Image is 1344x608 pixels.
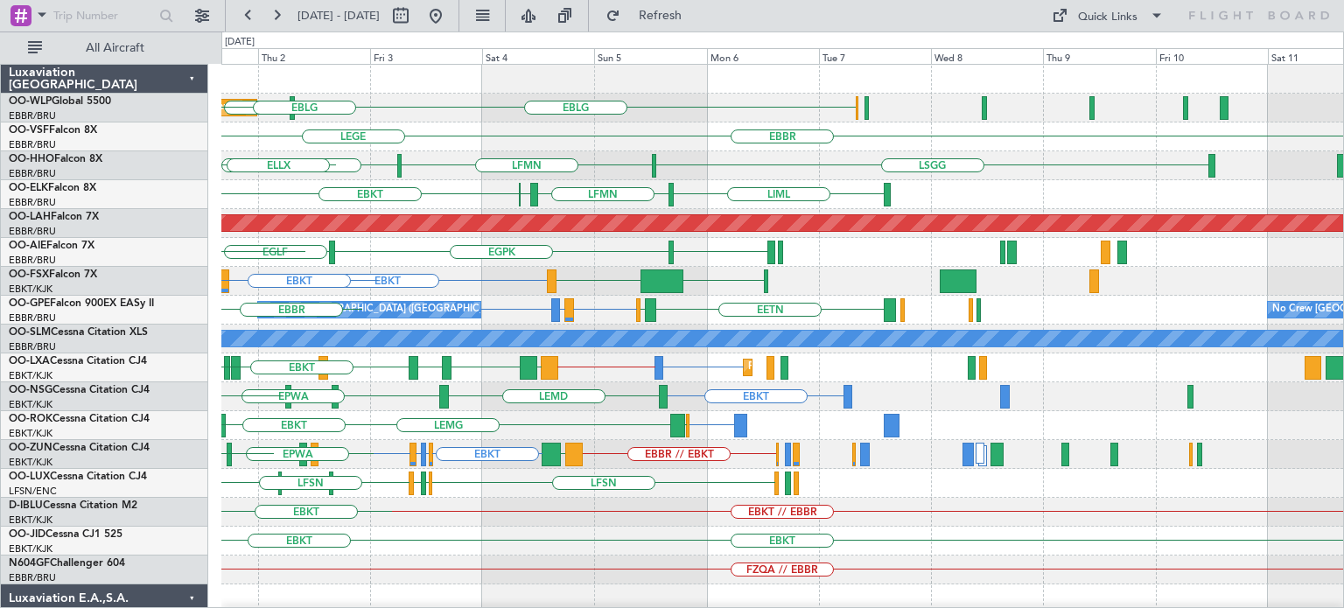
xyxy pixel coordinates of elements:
span: OO-AIE [9,241,46,251]
div: Sat 4 [482,48,594,64]
a: OO-ELKFalcon 8X [9,183,96,193]
a: EBBR/BRU [9,167,56,180]
a: OO-VSFFalcon 8X [9,125,97,136]
a: OO-GPEFalcon 900EX EASy II [9,298,154,309]
a: OO-FSXFalcon 7X [9,269,97,280]
div: Wed 8 [931,48,1043,64]
div: [DATE] [225,35,255,50]
a: OO-AIEFalcon 7X [9,241,94,251]
span: OO-FSX [9,269,49,280]
div: Fri 10 [1156,48,1268,64]
span: All Aircraft [45,42,185,54]
button: Refresh [598,2,703,30]
a: EBKT/KJK [9,456,52,469]
span: OO-LXA [9,356,50,367]
a: OO-LAHFalcon 7X [9,212,99,222]
span: OO-ELK [9,183,48,193]
a: EBBR/BRU [9,196,56,209]
button: Quick Links [1043,2,1172,30]
input: Trip Number [53,3,154,29]
a: EBKT/KJK [9,427,52,440]
span: OO-ZUN [9,443,52,453]
a: D-IBLUCessna Citation M2 [9,500,137,511]
button: All Aircraft [19,34,190,62]
span: OO-LUX [9,472,50,482]
div: Quick Links [1078,9,1137,26]
span: OO-ROK [9,414,52,424]
a: EBBR/BRU [9,109,56,122]
span: [DATE] - [DATE] [297,8,380,24]
a: OO-LXACessna Citation CJ4 [9,356,147,367]
span: N604GF [9,558,50,569]
a: EBKT/KJK [9,283,52,296]
a: EBBR/BRU [9,571,56,584]
a: OO-ROKCessna Citation CJ4 [9,414,150,424]
span: OO-SLM [9,327,51,338]
a: EBKT/KJK [9,369,52,382]
div: No Crew [GEOGRAPHIC_DATA] ([GEOGRAPHIC_DATA] National) [262,297,556,323]
div: Planned Maint Kortrijk-[GEOGRAPHIC_DATA] [748,354,952,381]
a: EBKT/KJK [9,398,52,411]
a: EBBR/BRU [9,254,56,267]
a: OO-JIDCessna CJ1 525 [9,529,122,540]
a: LFSN/ENC [9,485,57,498]
div: Tue 7 [819,48,931,64]
a: EBBR/BRU [9,340,56,353]
a: OO-HHOFalcon 8X [9,154,102,164]
span: OO-LAH [9,212,51,222]
div: Thu 2 [258,48,370,64]
span: OO-GPE [9,298,50,309]
div: Sun 5 [594,48,706,64]
a: EBKT/KJK [9,542,52,556]
a: OO-NSGCessna Citation CJ4 [9,385,150,395]
div: Thu 9 [1043,48,1155,64]
div: Fri 3 [370,48,482,64]
a: EBKT/KJK [9,514,52,527]
a: EBBR/BRU [9,225,56,238]
a: N604GFChallenger 604 [9,558,125,569]
a: EBBR/BRU [9,138,56,151]
span: OO-HHO [9,154,54,164]
a: OO-SLMCessna Citation XLS [9,327,148,338]
a: OO-ZUNCessna Citation CJ4 [9,443,150,453]
span: OO-JID [9,529,45,540]
span: D-IBLU [9,500,43,511]
a: EBBR/BRU [9,311,56,325]
a: OO-LUXCessna Citation CJ4 [9,472,147,482]
span: OO-VSF [9,125,49,136]
span: OO-NSG [9,385,52,395]
span: Refresh [624,10,697,22]
a: OO-WLPGlobal 5500 [9,96,111,107]
span: OO-WLP [9,96,52,107]
div: Mon 6 [707,48,819,64]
